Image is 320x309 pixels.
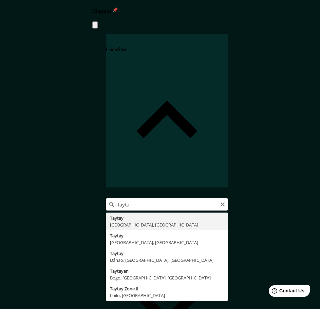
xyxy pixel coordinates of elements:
[92,7,228,14] h4: Mappin
[110,221,224,228] div: [GEOGRAPHIC_DATA], [GEOGRAPHIC_DATA]
[106,34,228,188] div: Location
[110,250,224,257] div: Taytay
[110,257,224,263] div: Dánao, [GEOGRAPHIC_DATA], [GEOGRAPHIC_DATA]
[106,198,228,211] input: Pick your city or area
[110,285,224,292] div: Taytay Zone II
[260,283,313,302] iframe: Help widget launcher
[110,274,224,281] div: Bogo, [GEOGRAPHIC_DATA], [GEOGRAPHIC_DATA]
[110,292,224,299] div: Iloílo, [GEOGRAPHIC_DATA]
[110,268,224,274] div: Taytayan
[113,7,118,13] img: pin-icon.png
[110,239,224,246] div: [GEOGRAPHIC_DATA], [GEOGRAPHIC_DATA]
[106,47,126,53] h4: Location
[110,215,224,221] div: Taytay
[110,232,224,239] div: Taytáy
[220,201,225,207] button: Clear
